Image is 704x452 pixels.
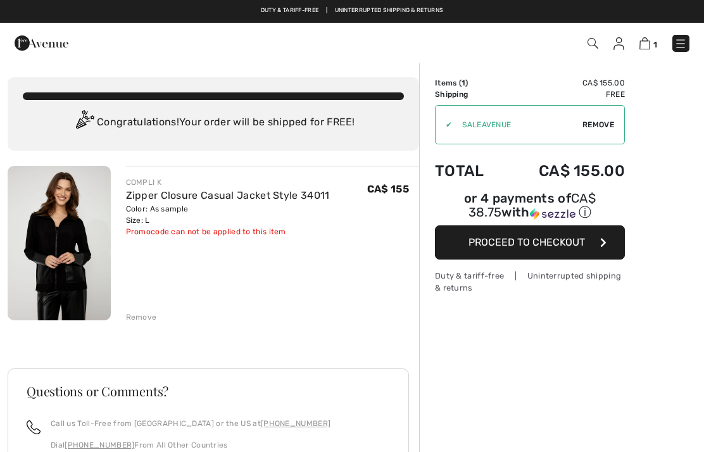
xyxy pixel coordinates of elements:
[126,189,330,201] a: Zipper Closure Casual Jacket Style 34011
[435,149,504,192] td: Total
[435,192,625,225] div: or 4 payments ofCA$ 38.75withSezzle Click to learn more about Sezzle
[674,37,687,50] img: Menu
[530,208,575,220] img: Sezzle
[582,119,614,130] span: Remove
[15,36,68,48] a: 1ère Avenue
[468,191,596,220] span: CA$ 38.75
[27,385,390,398] h3: Questions or Comments?
[504,77,625,89] td: CA$ 155.00
[8,166,111,320] img: Zipper Closure Casual Jacket Style 34011
[435,270,625,294] div: Duty & tariff-free | Uninterrupted shipping & returns
[367,183,409,195] span: CA$ 155
[65,441,134,449] a: [PHONE_NUMBER]
[27,420,41,434] img: call
[15,30,68,56] img: 1ère Avenue
[51,439,330,451] p: Dial From All Other Countries
[452,106,582,144] input: Promo code
[23,110,404,135] div: Congratulations! Your order will be shipped for FREE!
[639,35,657,51] a: 1
[51,418,330,429] p: Call us Toll-Free from [GEOGRAPHIC_DATA] or the US at
[639,37,650,49] img: Shopping Bag
[504,89,625,100] td: Free
[504,149,625,192] td: CA$ 155.00
[435,77,504,89] td: Items ( )
[126,177,330,188] div: COMPLI K
[462,78,465,87] span: 1
[653,40,657,49] span: 1
[468,236,585,248] span: Proceed to Checkout
[435,225,625,260] button: Proceed to Checkout
[613,37,624,50] img: My Info
[126,203,330,226] div: Color: As sample Size: L
[436,119,452,130] div: ✔
[126,311,157,323] div: Remove
[435,192,625,221] div: or 4 payments of with
[588,38,598,49] img: Search
[261,419,330,428] a: [PHONE_NUMBER]
[435,89,504,100] td: Shipping
[72,110,97,135] img: Congratulation2.svg
[126,226,330,237] div: Promocode can not be applied to this item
